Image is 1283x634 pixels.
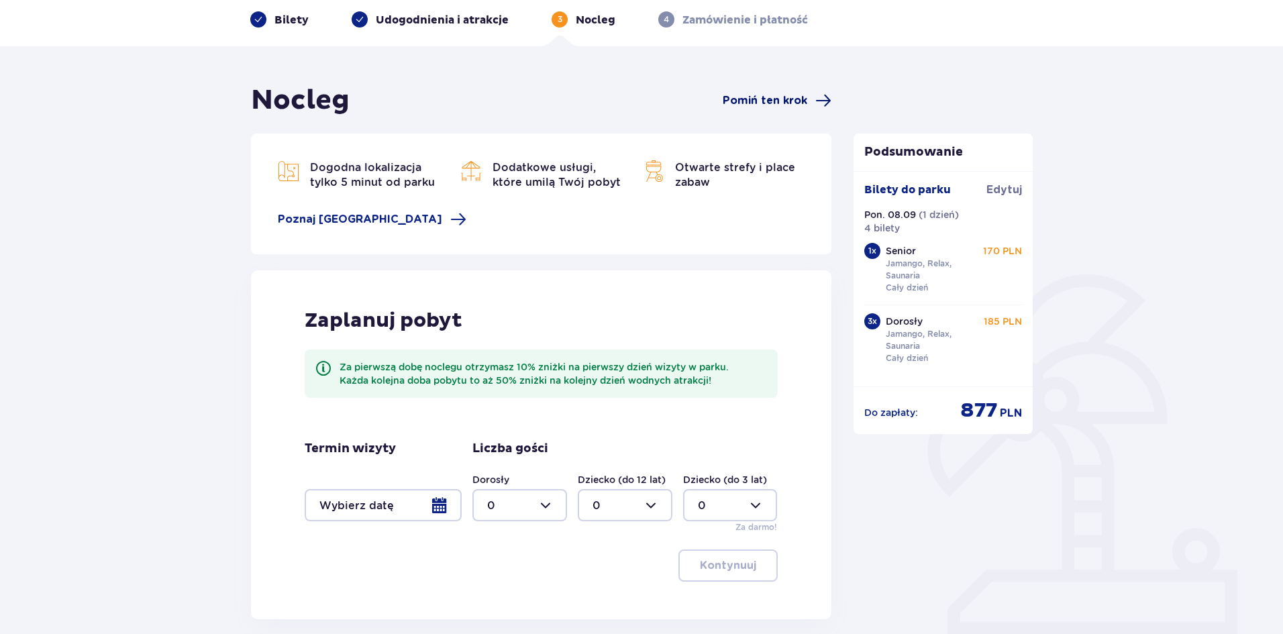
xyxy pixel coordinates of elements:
img: Bar Icon [460,160,482,182]
span: Otwarte strefy i place zabaw [675,161,795,189]
p: Bilety [274,13,309,28]
p: Udogodnienia i atrakcje [376,13,509,28]
p: 170 PLN [983,244,1022,258]
p: ( 1 dzień ) [919,208,959,221]
p: 877 [960,398,997,423]
label: Dorosły [472,473,509,486]
a: Poznaj [GEOGRAPHIC_DATA] [278,211,466,227]
span: Pomiń ten krok [723,93,807,108]
p: 4 bilety [864,221,900,235]
p: Za darmo! [735,521,777,533]
p: Pon. 08.09 [864,208,916,221]
p: 3 [558,13,562,25]
p: PLN [1000,406,1022,421]
p: 185 PLN [984,315,1022,328]
img: Map Icon [643,160,664,182]
p: Liczba gości [472,441,548,457]
span: Dodatkowe usługi, które umilą Twój pobyt [493,161,621,189]
p: Kontynuuj [700,558,756,573]
button: Kontynuuj [678,549,778,582]
div: Za pierwszą dobę noclegu otrzymasz 10% zniżki na pierwszy dzień wizyty w parku. Każda kolejna dob... [340,360,767,387]
p: Termin wizyty [305,441,396,457]
p: Nocleg [576,13,615,28]
label: Dziecko (do 3 lat) [683,473,767,486]
p: Jamango, Relax, Saunaria [886,258,978,282]
a: Edytuj [986,182,1022,197]
p: 4 [664,13,669,25]
p: Dorosły [886,315,923,328]
h1: Nocleg [251,84,350,117]
p: Bilety do parku [864,182,951,197]
p: Do zapłaty : [864,406,918,419]
label: Dziecko (do 12 lat) [578,473,666,486]
p: Zamówienie i płatność [682,13,808,28]
p: Zaplanuj pobyt [305,308,462,333]
a: Pomiń ten krok [723,93,831,109]
p: Senior [886,244,916,258]
p: Podsumowanie [854,144,1033,160]
div: 1 x [864,243,880,259]
p: Jamango, Relax, Saunaria [886,328,978,352]
div: 3 x [864,313,880,329]
p: Cały dzień [886,282,928,294]
img: Map Icon [278,160,299,182]
span: Dogodna lokalizacja tylko 5 minut od parku [310,161,435,189]
p: Cały dzień [886,352,928,364]
span: Poznaj [GEOGRAPHIC_DATA] [278,212,442,227]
